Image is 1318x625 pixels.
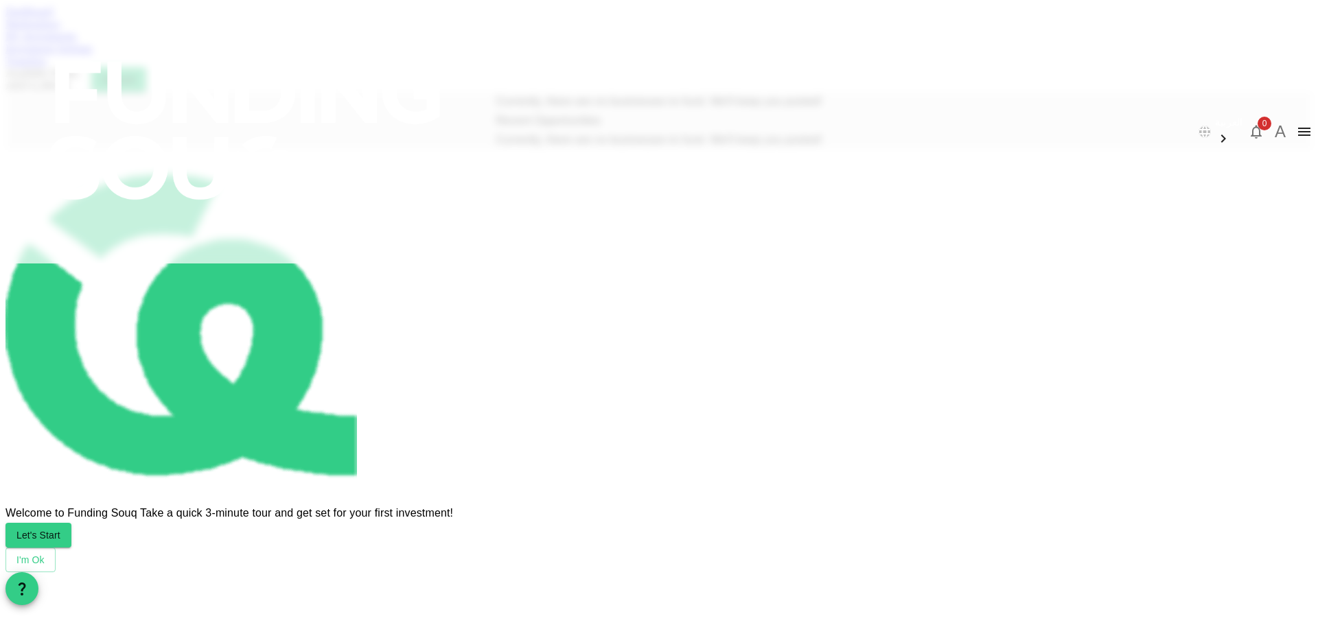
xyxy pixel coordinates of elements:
[1215,117,1242,128] span: العربية
[1242,118,1270,145] button: 0
[137,507,454,519] span: Take a quick 3-minute tour and get set for your first investment!
[1258,117,1271,130] span: 0
[1270,121,1291,142] button: A
[5,547,56,572] button: I'm Ok
[5,150,357,501] img: fav-icon
[5,507,137,519] span: Welcome to Funding Souq
[5,572,38,605] button: question
[5,523,71,547] button: Let's Start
